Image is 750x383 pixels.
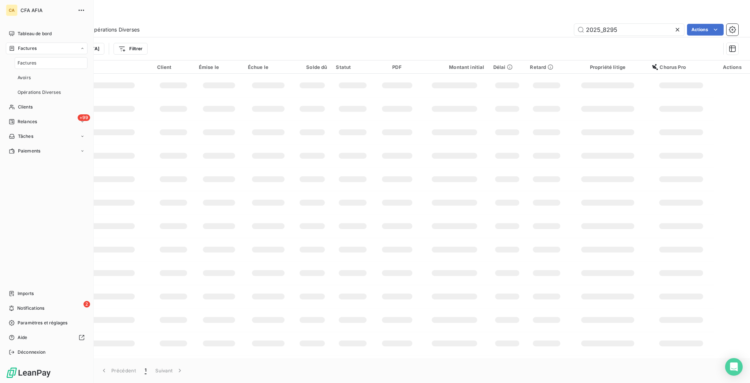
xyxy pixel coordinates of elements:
span: CFA AFIA [21,7,73,13]
button: 1 [140,363,151,378]
span: Tableau de bord [18,30,52,37]
span: Notifications [17,305,44,312]
button: Actions [687,24,724,36]
span: Clients [18,104,33,110]
span: Paramètres et réglages [18,320,67,326]
button: Filtrer [114,43,147,55]
input: Rechercher [574,24,684,36]
span: Factures [18,60,36,66]
div: Statut [336,64,369,70]
div: PDF [378,64,416,70]
span: Relances [18,118,37,125]
button: Précédent [96,363,140,378]
span: Opérations Diverses [90,26,140,33]
div: Retard [530,64,563,70]
a: Aide [6,332,88,343]
span: Aide [18,334,27,341]
span: 2 [83,301,90,307]
div: Actions [719,64,746,70]
button: Suivant [151,363,188,378]
img: Logo LeanPay [6,367,51,379]
span: 1 [145,367,146,374]
div: Propriété litige [572,64,644,70]
div: Montant initial [424,64,484,70]
span: Tâches [18,133,33,140]
span: Déconnexion [18,349,46,356]
div: Client [157,64,190,70]
div: Solde dû [297,64,327,70]
div: Délai [493,64,521,70]
span: +99 [78,114,90,121]
span: Factures [18,45,37,52]
span: Imports [18,290,34,297]
span: Avoirs [18,74,31,81]
div: Émise le [199,64,239,70]
div: Échue le [248,64,289,70]
div: Chorus Pro [652,64,710,70]
div: Open Intercom Messenger [725,358,743,376]
span: Paiements [18,148,40,154]
span: Opérations Diverses [18,89,61,96]
div: CA [6,4,18,16]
